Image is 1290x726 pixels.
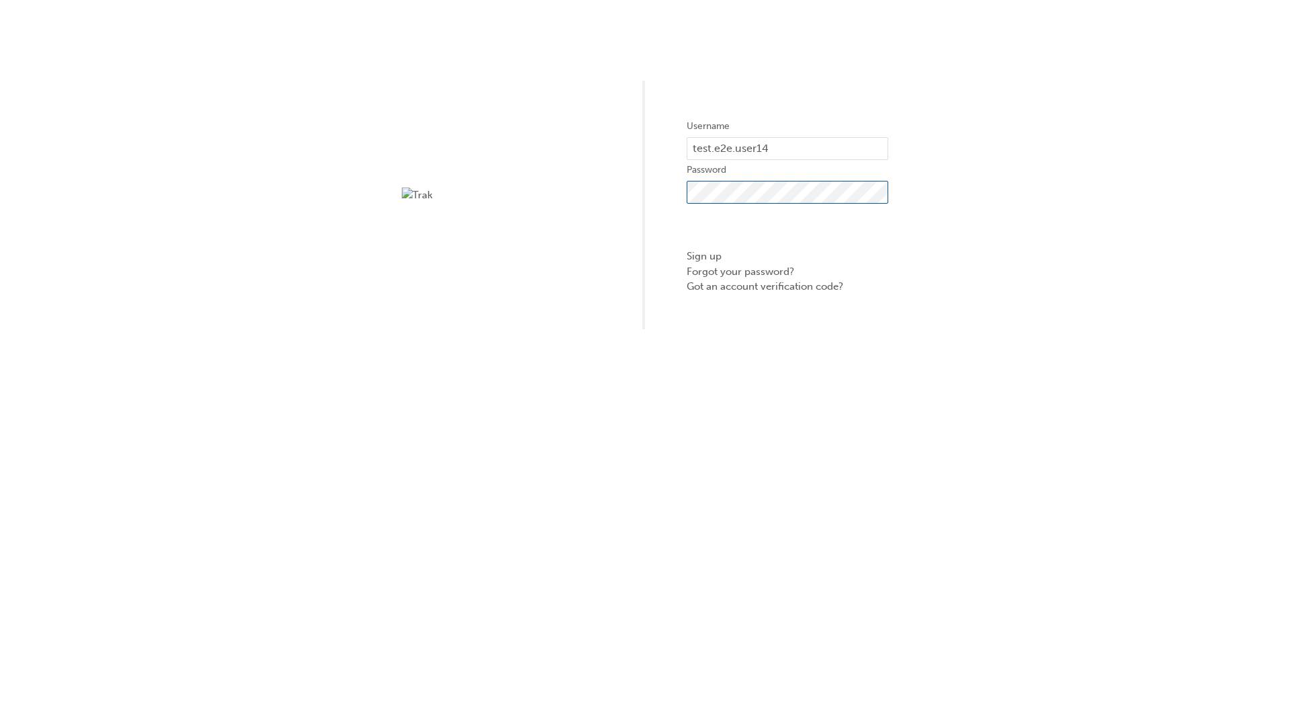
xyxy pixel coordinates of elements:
label: Username [687,118,888,134]
a: Got an account verification code? [687,279,888,294]
a: Sign up [687,249,888,264]
input: Username [687,137,888,160]
button: Sign In [687,214,888,239]
a: Forgot your password? [687,264,888,280]
img: Trak [402,188,603,203]
label: Password [687,162,888,178]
